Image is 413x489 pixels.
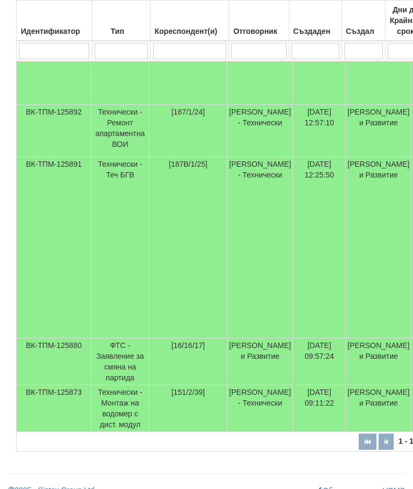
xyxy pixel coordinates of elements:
[91,105,149,157] td: Технически - Ремонт апартаментна ВОИ
[94,24,149,39] div: Тип
[344,24,383,39] div: Създал
[172,341,205,350] span: [16/16/17]
[18,24,90,39] div: Идентификатор
[229,1,289,41] th: Отговорник: No sort applied, activate to apply an ascending sort
[227,26,293,105] td: [PERSON_NAME] - Технически
[346,385,411,432] td: [PERSON_NAME] и Развитие
[17,105,91,157] td: ВК-ТПМ-125892
[91,338,149,385] td: ФТС - Заявление за смяна на партида
[151,1,229,41] th: Кореспондент(и): No sort applied, activate to apply an ascending sort
[227,338,293,385] td: [PERSON_NAME] и Развитие
[293,338,346,385] td: [DATE] 09:57:24
[91,26,149,105] td: Технически - Теч от водомер
[346,105,411,157] td: [PERSON_NAME] и Развитие
[91,385,149,432] td: Технически - Монтаж на водомер с дист. модул
[289,1,342,41] th: Създаден: No sort applied, activate to apply an ascending sort
[172,388,205,396] span: [151/2/39]
[293,26,346,105] td: [DATE] 12:58:40
[17,26,91,105] td: ВК-ТПМ-125893
[17,157,91,338] td: ВК-ТПМ-125891
[17,385,91,432] td: ВК-ТПМ-125873
[17,1,92,41] th: Идентификатор: No sort applied, activate to apply an ascending sort
[346,26,411,105] td: [PERSON_NAME] и Развитие
[227,385,293,432] td: [PERSON_NAME] - Технически
[379,434,394,450] button: Предишна страница
[341,1,385,41] th: Създал: No sort applied, activate to apply an ascending sort
[293,385,346,432] td: [DATE] 09:11:22
[346,157,411,338] td: [PERSON_NAME] и Развитие
[231,24,287,39] div: Отговорник
[172,108,205,116] span: [187/1/24]
[291,24,340,39] div: Създаден
[293,105,346,157] td: [DATE] 12:57:10
[17,338,91,385] td: ВК-ТПМ-125880
[227,157,293,338] td: [PERSON_NAME] - Технически
[152,24,227,39] div: Кореспондент(и)
[293,157,346,338] td: [DATE] 12:25:50
[92,1,151,41] th: Тип: No sort applied, activate to apply an ascending sort
[359,434,376,450] button: Първа страница
[346,338,411,385] td: [PERSON_NAME] и Развитие
[91,157,149,338] td: Технически - Теч БГВ
[227,105,293,157] td: [PERSON_NAME] - Технически
[169,160,208,168] span: [187В/1/25]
